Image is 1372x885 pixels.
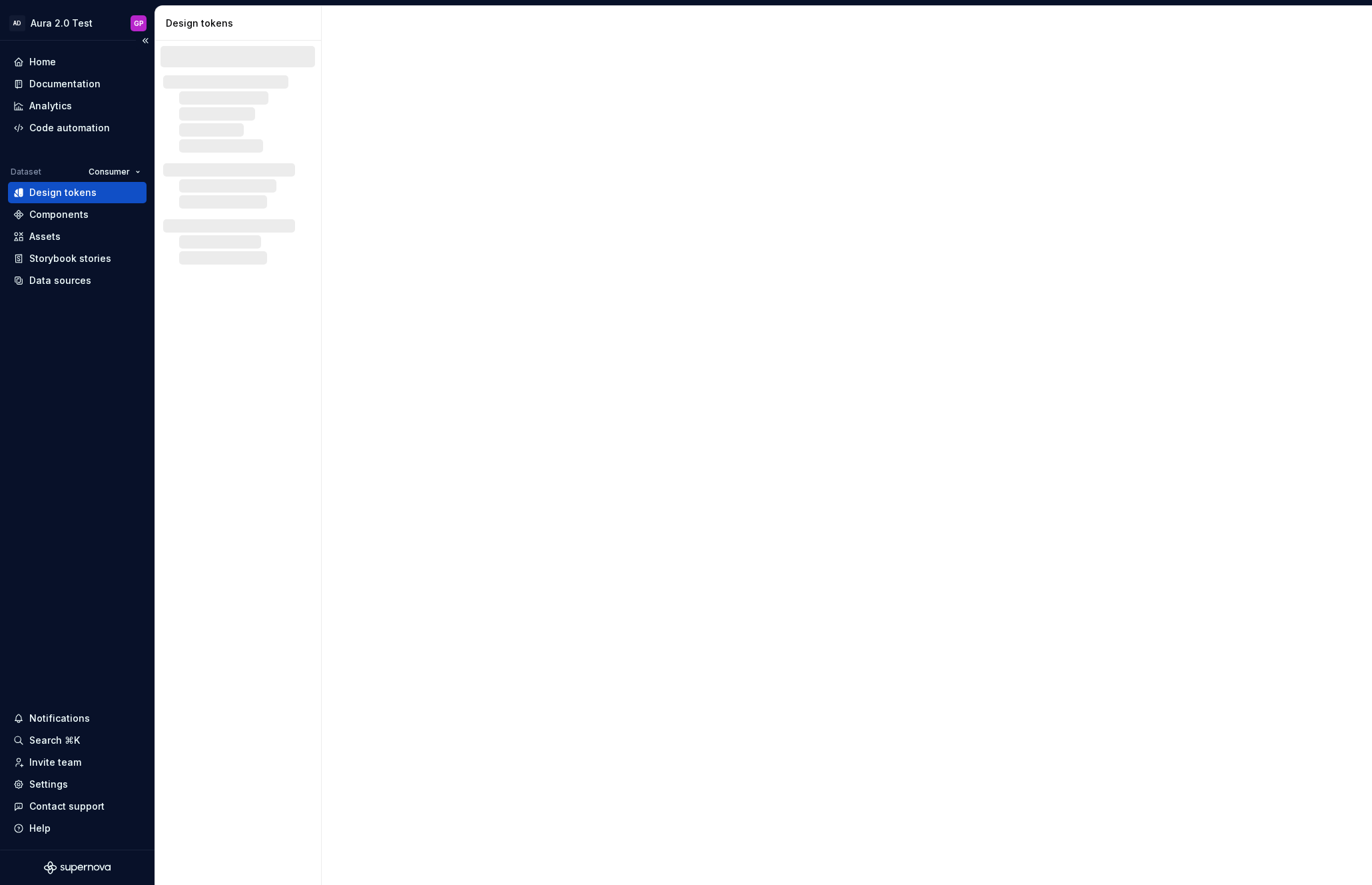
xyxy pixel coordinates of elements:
[8,752,147,773] a: Invite team
[44,861,111,874] svg: Supernova Logo
[8,248,147,269] a: Storybook stories
[29,778,68,791] div: Settings
[8,730,147,751] button: Search ⌘K
[29,186,97,199] div: Design tokens
[89,167,130,177] span: Consumer
[29,99,72,113] div: Analytics
[166,17,316,30] div: Design tokens
[29,712,90,725] div: Notifications
[29,822,51,835] div: Help
[8,117,147,139] a: Code automation
[29,230,61,243] div: Assets
[29,800,105,813] div: Contact support
[136,31,155,50] button: Collapse sidebar
[29,756,81,769] div: Invite team
[29,55,56,69] div: Home
[3,9,152,37] button: ADAura 2.0 TestGP
[29,274,91,287] div: Data sources
[29,208,89,221] div: Components
[8,182,147,203] a: Design tokens
[9,15,25,31] div: AD
[8,73,147,95] a: Documentation
[8,51,147,73] a: Home
[134,18,144,29] div: GP
[83,163,147,181] button: Consumer
[29,252,111,265] div: Storybook stories
[8,270,147,291] a: Data sources
[29,77,101,91] div: Documentation
[8,796,147,817] button: Contact support
[8,774,147,795] a: Settings
[29,734,80,747] div: Search ⌘K
[8,204,147,225] a: Components
[11,167,41,177] div: Dataset
[31,17,93,30] div: Aura 2.0 Test
[8,708,147,729] button: Notifications
[8,95,147,117] a: Analytics
[8,818,147,839] button: Help
[29,121,110,135] div: Code automation
[8,226,147,247] a: Assets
